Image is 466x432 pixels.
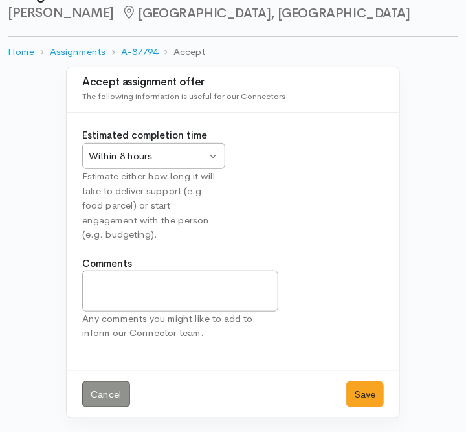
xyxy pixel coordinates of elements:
[158,45,205,60] li: Accept
[8,6,458,21] h2: [PERSON_NAME]
[121,45,158,60] a: A-87794
[8,45,34,60] a: Home
[82,76,384,89] h3: Accept assignment offer
[82,169,225,242] div: Estimate either how long it will take to deliver support (e.g. food parcel) or start engagement w...
[8,37,458,67] nav: breadcrumb
[82,128,207,143] label: Estimated completion time
[346,381,384,408] button: Save
[82,91,285,102] span: The following information is useful for our Connectors
[50,45,105,60] a: Assignments
[82,256,132,271] label: Comments
[89,149,206,164] div: Within 8 hours
[82,381,130,408] a: Cancel
[122,5,410,21] span: [GEOGRAPHIC_DATA], [GEOGRAPHIC_DATA]
[82,312,278,341] div: Any comments you might like to add to inform our Connector team.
